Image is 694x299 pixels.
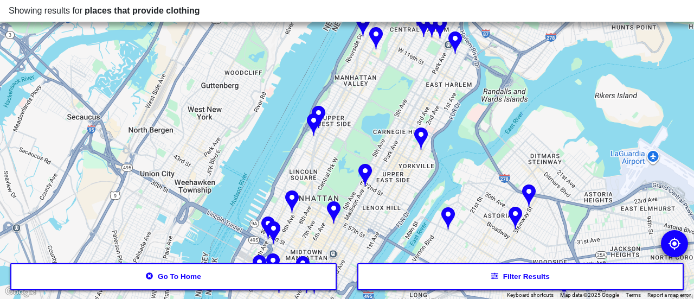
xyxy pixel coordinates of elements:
[647,292,691,298] a: Report a map error
[626,292,641,298] a: Terms (opens in new tab)
[668,237,681,250] img: go to my location
[85,6,200,15] span: places that provide clothing
[3,285,38,299] img: Google
[560,292,619,298] span: Map data ©2025 Google
[357,263,684,290] button: Filter results
[10,263,337,290] button: Go to home
[9,4,685,17] div: Showing results for
[3,285,38,299] a: Open this area in Google Maps (opens a new window)
[507,291,554,299] button: Keyboard shortcuts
